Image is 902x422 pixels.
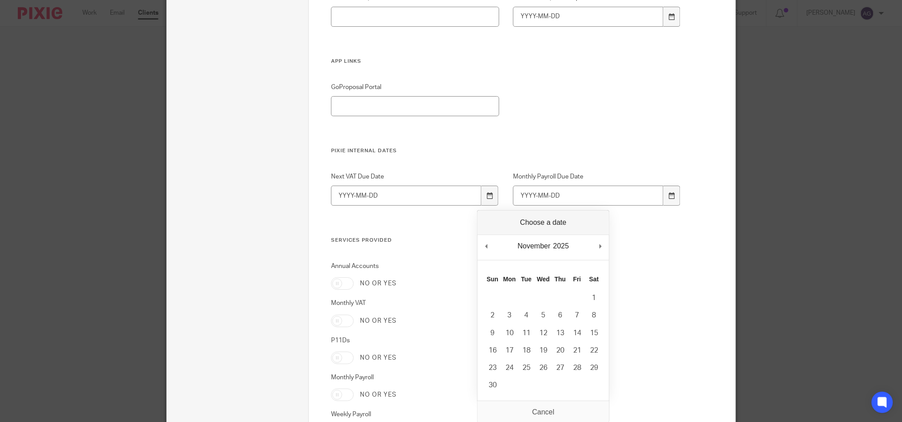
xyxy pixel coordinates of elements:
button: 8 [586,307,603,324]
button: 1 [586,289,603,307]
button: 6 [552,307,569,324]
button: 9 [484,325,501,342]
h3: App links [331,58,681,65]
button: 16 [484,342,501,359]
abbr: Monday [503,276,516,283]
button: 20 [552,342,569,359]
button: 23 [484,359,501,377]
button: 21 [569,342,586,359]
button: 2 [484,307,501,324]
abbr: Wednesday [537,276,550,283]
button: 10 [501,325,518,342]
button: 17 [501,342,518,359]
button: 25 [518,359,535,377]
input: Use the arrow keys to pick a date [331,186,481,206]
label: Next VAT Due Date [331,172,499,181]
abbr: Friday [573,276,581,283]
h3: Services Provided [331,237,681,244]
button: 29 [586,359,603,377]
label: Weekly Payroll [331,410,499,419]
abbr: Sunday [487,276,498,283]
button: Next Month [596,239,605,253]
label: Payroll - CIS [513,410,681,419]
label: Monthly VAT [331,299,499,308]
label: Annual Accounts [331,262,499,271]
label: No or yes [360,316,396,325]
label: GoProposal Portal [331,83,499,92]
button: 7 [569,307,586,324]
button: 19 [535,342,552,359]
button: 3 [501,307,518,324]
label: P11Ds [331,336,499,345]
button: 11 [518,325,535,342]
button: 5 [535,307,552,324]
button: 24 [501,359,518,377]
abbr: Saturday [589,276,599,283]
button: 30 [484,377,501,394]
div: 2025 [552,239,570,253]
abbr: Tuesday [521,276,532,283]
label: No or yes [360,353,396,362]
label: No or yes [360,390,396,399]
label: Monthly Payroll [331,373,499,382]
label: Monthly Payroll Due Date [513,172,681,181]
abbr: Thursday [554,276,566,283]
button: 15 [586,325,603,342]
button: 28 [569,359,586,377]
h3: Pixie Internal Dates [331,147,681,154]
div: November [516,239,552,253]
input: YYYY-MM-DD [513,7,663,27]
button: 18 [518,342,535,359]
button: 27 [552,359,569,377]
button: 12 [535,325,552,342]
button: 4 [518,307,535,324]
button: 13 [552,325,569,342]
button: 14 [569,325,586,342]
button: 26 [535,359,552,377]
input: YYYY-MM-DD [513,186,663,206]
button: Previous Month [482,239,491,253]
button: 22 [586,342,603,359]
label: No or yes [360,279,396,288]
